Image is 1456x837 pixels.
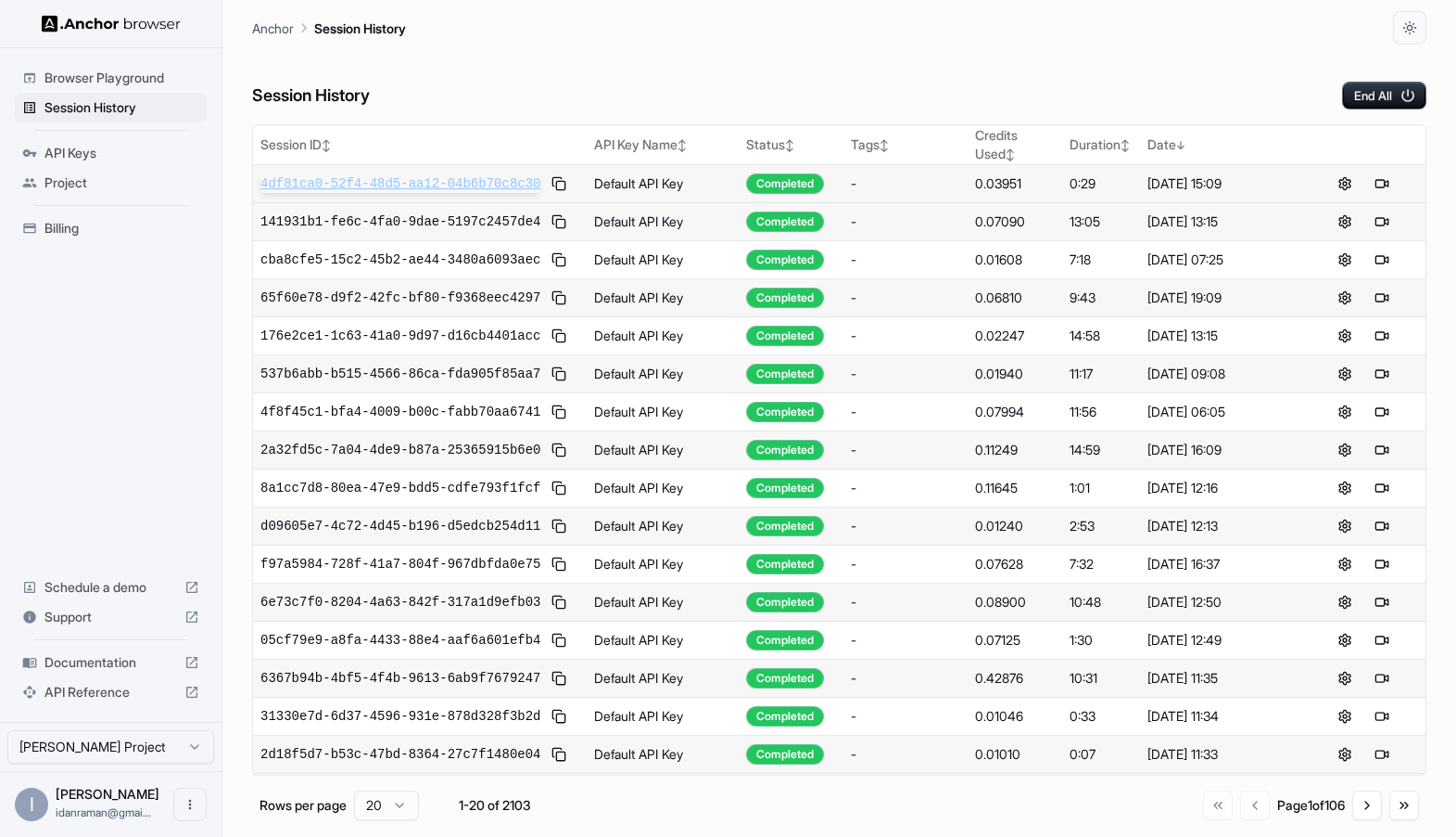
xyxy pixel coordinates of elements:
div: [DATE] 12:13 [1147,517,1295,535]
div: 0.01046 [975,707,1056,726]
div: 0:29 [1070,174,1132,193]
span: 6e73c7f0-8204-4a63-842f-317a1d9efb03 [260,593,540,612]
span: Idan Raman [56,786,159,802]
div: [DATE] 19:09 [1147,289,1295,307]
p: Anchor [252,19,294,38]
td: Default API Key [587,736,739,774]
span: cba8cfe5-15c2-45b2-ae44-3480a6093aec [260,251,540,269]
div: 1:30 [1070,631,1132,650]
div: 14:59 [1070,441,1132,459]
div: 10:31 [1070,669,1132,688]
div: Completed [746,250,824,270]
span: d09605e7-4c72-4d45-b196-d5edcb254d11 [260,517,540,535]
div: 0.07090 [975,212,1056,231]
div: [DATE] 11:34 [1147,707,1295,726]
div: [DATE] 09:08 [1147,365,1295,383]
div: [DATE] 12:50 [1147,593,1295,612]
span: f97a5984-728f-41a7-804f-967dbfda0e75 [260,555,540,573]
span: 4f8f45c1-bfa4-4009-b00c-fabb70aa6741 [260,403,540,421]
div: - [851,631,960,650]
div: Duration [1070,135,1132,154]
div: Schedule a demo [15,573,207,602]
div: - [851,289,960,307]
div: - [851,745,960,764]
div: - [851,441,960,459]
span: ↕ [677,138,687,152]
div: Completed [746,478,824,498]
div: Completed [746,554,824,574]
span: API Reference [44,683,177,702]
div: 0.03951 [975,174,1056,193]
td: Default API Key [587,203,739,241]
div: - [851,365,960,383]
div: API Keys [15,138,207,168]
div: [DATE] 12:16 [1147,479,1295,497]
p: Session History [314,19,406,38]
div: [DATE] 11:35 [1147,669,1295,688]
div: - [851,327,960,345]
div: [DATE] 12:49 [1147,631,1295,650]
div: Completed [746,630,824,650]
span: 6367b94b-4bf5-4f4b-9613-6ab9f7679247 [260,669,540,688]
div: I [15,788,48,821]
div: 0.02247 [975,327,1056,345]
span: Session History [44,98,199,117]
span: ↕ [880,138,889,152]
span: API Keys [44,144,199,162]
td: Default API Key [587,241,739,279]
button: End All [1342,82,1426,109]
div: 7:18 [1070,251,1132,269]
div: 1-20 of 2103 [449,796,541,815]
td: Default API Key [587,546,739,584]
div: Completed [746,744,824,765]
div: - [851,555,960,573]
div: Completed [746,364,824,384]
div: 0.08900 [975,593,1056,612]
div: 0.07628 [975,555,1056,573]
div: Completed [746,288,824,308]
span: ↕ [1120,138,1130,152]
div: - [851,593,960,612]
div: Tags [851,135,960,154]
td: Default API Key [587,774,739,812]
td: Default API Key [587,355,739,393]
div: 0:07 [1070,745,1132,764]
div: Completed [746,668,824,689]
span: Support [44,608,177,626]
div: [DATE] 15:09 [1147,174,1295,193]
div: Support [15,602,207,632]
span: Documentation [44,653,177,672]
div: API Reference [15,677,207,707]
span: ↓ [1176,138,1185,152]
div: 0.01608 [975,251,1056,269]
span: 537b6abb-b515-4566-86ca-fda905f85aa7 [260,365,540,383]
div: Page 1 of 106 [1277,796,1345,815]
td: Default API Key [587,317,739,355]
div: 0.01940 [975,365,1056,383]
div: 0.01240 [975,517,1056,535]
div: Completed [746,706,824,727]
td: Default API Key [587,622,739,660]
div: Date [1147,135,1295,154]
span: Billing [44,219,199,238]
span: 2a32fd5c-7a04-4de9-b87a-25365915b6e0 [260,441,540,459]
span: 31330e7d-6d37-4596-931e-878d328f3b2d [260,707,540,726]
span: 05cf79e9-a8fa-4433-88e4-aaf6a601efb4 [260,631,540,650]
div: - [851,174,960,193]
div: Documentation [15,648,207,677]
div: Status [746,135,836,154]
div: API Key Name [594,135,731,154]
div: 0:33 [1070,707,1132,726]
div: Billing [15,213,207,243]
div: [DATE] 07:25 [1147,251,1295,269]
div: - [851,251,960,269]
div: 11:17 [1070,365,1132,383]
nav: breadcrumb [252,18,406,38]
div: [DATE] 06:05 [1147,403,1295,421]
td: Default API Key [587,584,739,622]
p: Rows per page [260,796,347,815]
h6: Session History [252,83,370,109]
td: Default API Key [587,660,739,698]
div: 11:56 [1070,403,1132,421]
div: 0.07125 [975,631,1056,650]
